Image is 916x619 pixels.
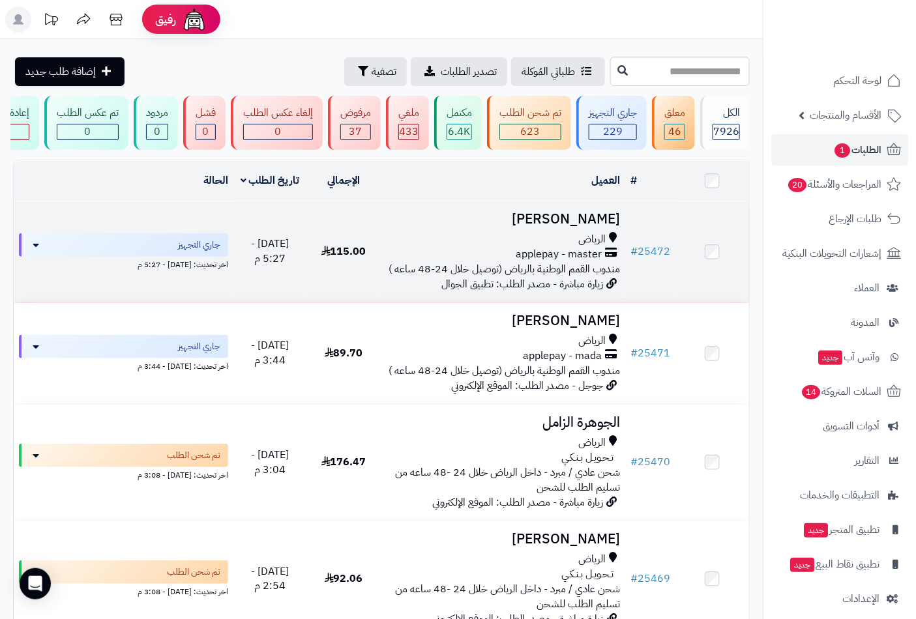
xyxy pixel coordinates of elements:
span: التطبيقات والخدمات [800,486,879,504]
span: تصدير الطلبات [441,64,497,79]
span: الأقسام والمنتجات [810,106,881,124]
span: التقارير [855,452,879,470]
div: مردود [146,106,168,121]
div: 0 [147,124,168,139]
div: مرفوض [340,106,371,121]
a: إضافة طلب جديد [15,57,125,86]
div: تم عكس الطلب [57,106,119,121]
a: #25470 [630,454,670,470]
a: تم عكس الطلب 0 [42,96,131,150]
span: 89.70 [325,345,363,361]
span: جديد [804,523,828,538]
span: زيارة مباشرة - مصدر الطلب: الموقع الإلكتروني [432,495,603,510]
span: 37 [349,124,362,139]
a: العملاء [771,272,908,304]
a: تحديثات المنصة [35,7,67,36]
a: تطبيق المتجرجديد [771,514,908,545]
img: ai-face.png [181,7,207,33]
span: 20 [788,177,808,193]
div: 0 [244,124,312,139]
span: جاري التجهيز [178,238,220,252]
a: فشل 0 [181,96,228,150]
span: المدونة [851,313,879,332]
span: 1 [834,143,851,158]
div: 46 [665,124,685,139]
a: طلباتي المُوكلة [511,57,605,86]
a: #25471 [630,345,670,361]
span: الإعدادات [842,590,879,608]
h3: [PERSON_NAME] [386,313,621,328]
span: الرياض [578,334,606,349]
div: 623 [500,124,561,139]
div: جاري التجهيز [589,106,637,121]
a: أدوات التسويق [771,410,908,442]
a: مرفوض 37 [325,96,383,150]
div: 0 [196,124,215,139]
span: [DATE] - 3:04 م [251,447,289,478]
span: أدوات التسويق [823,417,879,435]
div: إلغاء عكس الطلب [243,106,313,121]
a: السلات المتروكة14 [771,376,908,407]
span: تطبيق المتجر [803,521,879,539]
span: 0 [275,124,282,139]
span: 6.4K [449,124,471,139]
span: المراجعات والأسئلة [787,175,881,194]
span: 0 [203,124,209,139]
a: مردود 0 [131,96,181,150]
a: #25469 [630,571,670,586]
span: 0 [85,124,91,139]
span: # [630,244,638,259]
div: مكتمل [447,106,472,121]
span: # [630,571,638,586]
a: الإعدادات [771,583,908,614]
span: طلبات الإرجاع [829,210,881,228]
a: معلق 46 [649,96,698,150]
a: لوحة التحكم [771,65,908,96]
div: فشل [196,106,216,121]
span: تطبيق نقاط البيع [789,555,879,573]
span: [DATE] - 3:44 م [251,338,289,368]
span: 7926 [713,124,739,139]
span: مندوب القمم الوطنية بالرياض (توصيل خلال 24-48 ساعه ) [389,363,620,379]
span: مندوب القمم الوطنية بالرياض (توصيل خلال 24-48 ساعه ) [389,261,620,277]
div: تم شحن الطلب [499,106,561,121]
a: تطبيق نقاط البيعجديد [771,549,908,580]
a: الإجمالي [327,173,360,188]
a: إشعارات التحويلات البنكية [771,238,908,269]
div: الكل [713,106,740,121]
a: طلبات الإرجاع [771,203,908,235]
span: شحن عادي / مبرد - داخل الرياض خلال 24 -48 ساعه من تسليم الطلب للشحن [395,581,620,612]
span: زيارة مباشرة - مصدر الطلب: تطبيق الجوال [441,276,603,292]
a: ملغي 433 [383,96,432,150]
span: الرياض [578,232,606,247]
span: إضافة طلب جديد [25,64,96,79]
a: تاريخ الطلب [241,173,300,188]
span: جوجل - مصدر الطلب: الموقع الإلكتروني [451,378,603,394]
button: تصفية [344,57,407,86]
div: ملغي [398,106,419,121]
a: الحالة [203,173,228,188]
a: التطبيقات والخدمات [771,480,908,511]
a: الكل7926 [698,96,752,150]
span: تم شحن الطلب [167,566,220,579]
div: 0 [57,124,118,139]
a: تم شحن الطلب 623 [484,96,574,150]
div: اخر تحديث: [DATE] - 3:08 م [19,584,228,597]
span: 623 [521,124,540,139]
span: لوحة التحكم [833,72,881,90]
span: 433 [399,124,419,139]
span: 46 [668,124,681,139]
a: جاري التجهيز 229 [574,96,649,150]
span: العملاء [854,279,879,297]
a: المراجعات والأسئلة20 [771,169,908,200]
span: الرياض [578,552,606,567]
span: الرياض [578,435,606,450]
div: 37 [341,124,370,139]
span: شحن عادي / مبرد - داخل الرياض خلال 24 -48 ساعه من تسليم الطلب للشحن [395,465,620,495]
div: اخر تحديث: [DATE] - 3:08 م [19,467,228,481]
span: 115.00 [321,244,366,259]
div: 229 [589,124,636,139]
span: 0 [154,124,160,139]
span: جديد [790,558,814,572]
